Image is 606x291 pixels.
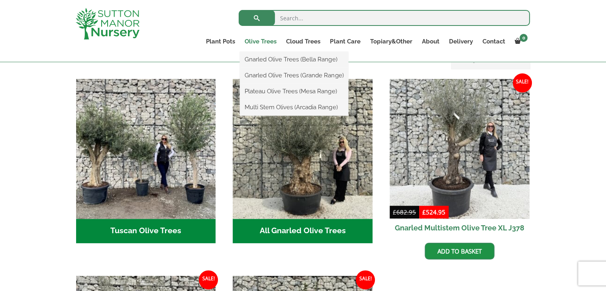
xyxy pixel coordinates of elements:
[390,79,530,237] a: Sale! Gnarled Multistem Olive Tree XL J378
[76,79,216,243] a: Visit product category Tuscan Olive Trees
[240,36,281,47] a: Olive Trees
[425,243,494,260] a: Add to basket: “Gnarled Multistem Olive Tree XL J378”
[477,36,510,47] a: Contact
[281,36,325,47] a: Cloud Trees
[390,79,530,219] img: Gnarled Multistem Olive Tree XL J378
[422,208,426,216] span: £
[201,36,240,47] a: Plant Pots
[240,53,348,65] a: Gnarled Olive Trees (Bella Range)
[444,36,477,47] a: Delivery
[240,101,348,113] a: Multi Stem Olives (Arcadia Range)
[240,69,348,81] a: Gnarled Olive Trees (Grande Range)
[233,219,373,244] h2: All Gnarled Olive Trees
[233,79,373,243] a: Visit product category All Gnarled Olive Trees
[510,36,530,47] a: 0
[233,79,373,219] img: All Gnarled Olive Trees
[76,219,216,244] h2: Tuscan Olive Trees
[513,73,532,92] span: Sale!
[239,10,530,26] input: Search...
[240,85,348,97] a: Plateau Olive Trees (Mesa Range)
[76,79,216,219] img: Tuscan Olive Trees
[422,208,445,216] bdi: 524.95
[520,34,528,42] span: 0
[76,8,139,39] img: logo
[390,219,530,237] h2: Gnarled Multistem Olive Tree XL J378
[417,36,444,47] a: About
[325,36,365,47] a: Plant Care
[199,270,218,289] span: Sale!
[365,36,417,47] a: Topiary&Other
[393,208,416,216] bdi: 682.95
[356,270,375,289] span: Sale!
[393,208,396,216] span: £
